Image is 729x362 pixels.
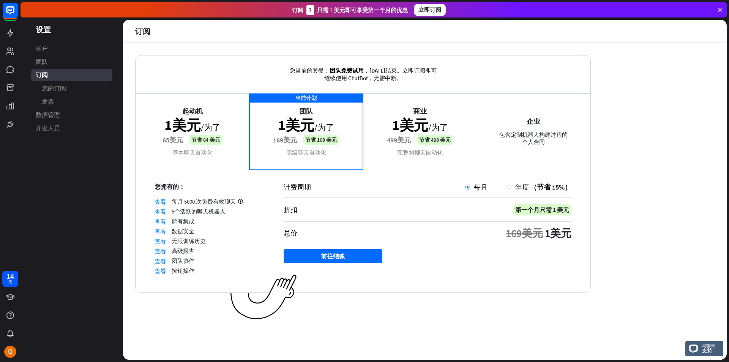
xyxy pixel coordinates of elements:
font: 5个活跃的聊天机器人 [172,208,226,215]
font: 14 [6,271,14,281]
a: 团队 [31,55,112,68]
font: 计费周期 [284,183,311,191]
font: 订阅 [36,71,48,79]
button: 打开 LiveChat 聊天小部件 [6,3,29,26]
font: 天 [8,280,12,285]
font: 与聊天 [702,343,715,349]
font: 年度 [515,183,529,191]
font: 立即订阅 [418,6,441,13]
a: 14 天 [2,271,18,287]
font: 订阅 [135,27,150,36]
font: 每月 [474,183,488,191]
font: 团队免费试用， [330,67,369,74]
font: 数据管理 [36,111,60,119]
button: 前往结账 [284,249,382,263]
font: 数据安全 [172,228,194,235]
a: 开发人员 [31,122,112,134]
font: 订阅 [292,6,303,14]
img: ec979a0a656117aaf919.png [230,275,297,320]
a: 帐户 [31,42,112,55]
font: （节省 15%） [530,183,571,191]
font: 高级报告 [172,247,194,255]
a: 您的订阅 [31,82,112,95]
font: 只需 1 美元即可享受第一个月的优惠 [317,6,408,14]
font: 团队协作 [172,257,194,264]
font: 所有集成 [172,218,194,225]
font: 您当前的套餐： [290,67,330,74]
font: 您拥有的： [155,183,185,190]
font: 帐户 [36,44,48,52]
font: 前往结账 [321,252,345,260]
font: 设置 [36,25,51,34]
font: 3 [309,6,312,14]
font: 无限训练历史 [172,237,206,245]
font: 发票 [42,98,54,105]
a: 数据管理 [31,109,112,121]
font: 查看 [155,268,166,273]
font: 查看 [155,258,166,264]
font: 查看 [155,218,166,224]
font: 折扣 [284,205,297,214]
font: 查看 [155,228,166,234]
font: 169美元 [506,226,543,240]
font: 查看 [155,209,166,214]
font: 。立即订阅即可继续使用 ChatBot，无需中断。 [324,67,437,82]
font: 查看 [155,199,166,204]
font: 总价 [284,229,297,237]
font: 查看 [155,248,166,254]
font: 按钮操作 [172,267,194,274]
font: 支持 [702,347,712,354]
font: [DATE] [369,67,385,74]
font: 1美元 [545,226,571,240]
font: 您的订阅 [42,84,66,92]
font: 每月 5000 次免费有效聊天 [172,198,236,205]
font: 开发人员 [36,124,60,132]
font: 查看 [155,238,166,244]
font: 第一个月只需 1 美元 [515,206,569,213]
font: 结束 [385,67,397,74]
font: 团队 [36,58,48,65]
a: 发票 [31,95,112,108]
